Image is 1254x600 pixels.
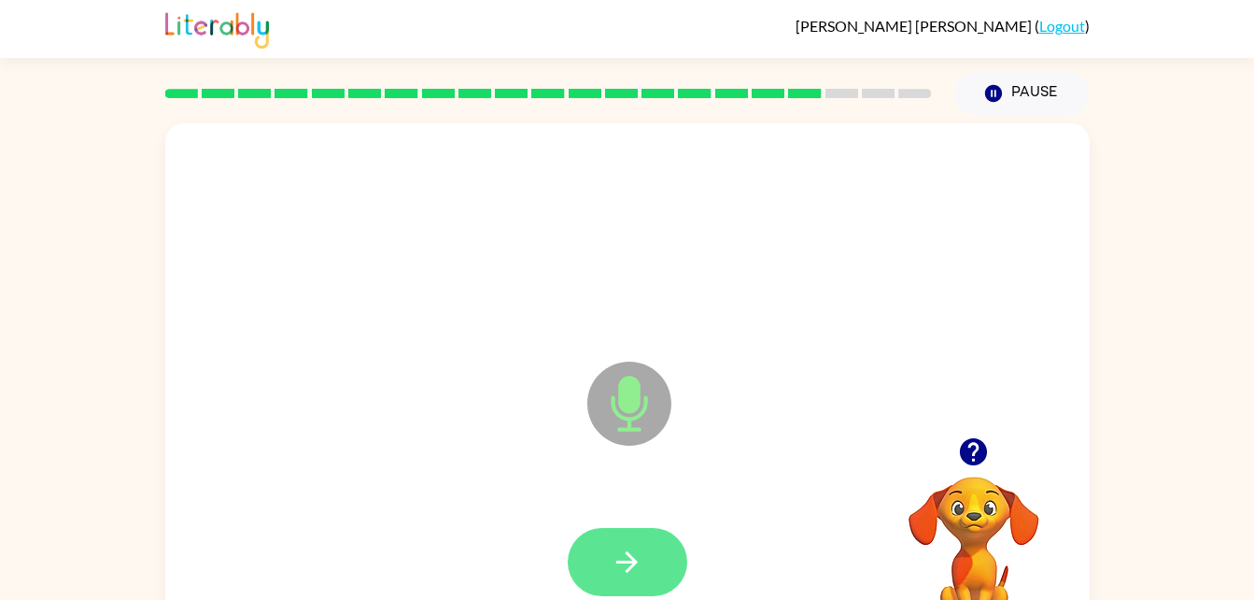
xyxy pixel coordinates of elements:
[1039,17,1085,35] a: Logout
[165,7,269,49] img: Literably
[796,17,1090,35] div: ( )
[954,72,1090,115] button: Pause
[796,17,1035,35] span: [PERSON_NAME] [PERSON_NAME]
